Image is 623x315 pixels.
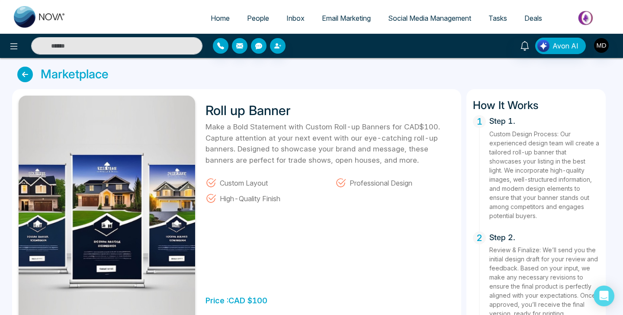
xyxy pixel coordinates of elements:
[473,96,599,112] h3: How It Works
[594,38,609,53] img: User Avatar
[313,10,379,26] a: Email Marketing
[388,14,471,22] span: Social Media Management
[211,14,230,22] span: Home
[473,115,486,128] span: 1
[238,10,278,26] a: People
[594,286,614,306] div: Open Intercom Messenger
[286,14,305,22] span: Inbox
[488,14,507,22] span: Tasks
[322,14,371,22] span: Email Marketing
[537,40,549,52] img: Lead Flow
[473,231,486,244] span: 2
[41,67,109,82] h3: Marketplace
[555,8,618,28] img: Market-place.gif
[489,231,599,242] h5: Step 2.
[552,41,578,51] span: Avon AI
[206,122,455,166] p: Make a Bold Statement with Custom Roll-up Banners for CAD$100. Capture attention at your next eve...
[535,38,586,54] button: Avon AI
[206,103,314,118] h1: Roll up Banner
[489,115,599,126] h5: Step 1.
[524,14,542,22] span: Deals
[206,288,267,309] div: Price : CAD $ 100
[278,10,313,26] a: Inbox
[220,177,268,188] span: Custom Layout
[247,14,269,22] span: People
[379,10,480,26] a: Social Media Management
[516,10,551,26] a: Deals
[480,10,516,26] a: Tasks
[14,6,66,28] img: Nova CRM Logo
[489,129,599,220] p: Custom Design Process: Our experienced design team will create a tailored roll-up banner that sho...
[202,10,238,26] a: Home
[350,177,412,188] span: Professional Design
[220,193,280,204] span: High-Quality Finish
